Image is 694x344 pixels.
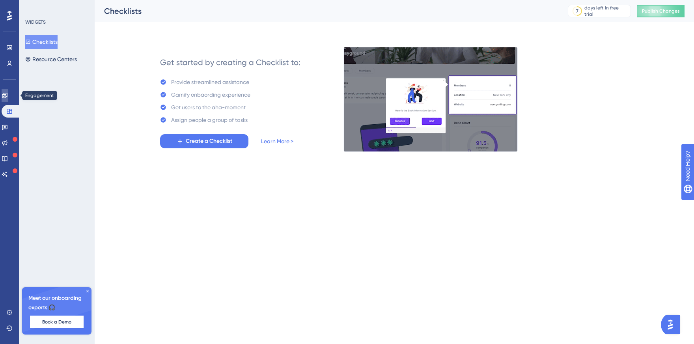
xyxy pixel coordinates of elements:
[25,35,58,49] button: Checklists
[576,8,578,14] div: 7
[661,313,685,337] iframe: UserGuiding AI Assistant Launcher
[261,136,293,146] a: Learn More >
[171,90,250,99] div: Gamify onbaording experience
[186,136,232,146] span: Create a Checklist
[28,294,85,312] span: Meet our onboarding experts 🎧
[171,115,248,125] div: Assign people a group of tasks
[104,6,548,17] div: Checklists
[343,47,518,152] img: e28e67207451d1beac2d0b01ddd05b56.gif
[160,57,300,68] div: Get started by creating a Checklist to:
[19,2,49,11] span: Need Help?
[42,319,71,325] span: Book a Demo
[637,5,685,17] button: Publish Changes
[25,19,46,25] div: WIDGETS
[160,134,248,148] button: Create a Checklist
[30,316,84,328] button: Book a Demo
[584,5,628,17] div: days left in free trial
[642,8,680,14] span: Publish Changes
[171,103,246,112] div: Get users to the aha-moment
[25,52,77,66] button: Resource Centers
[171,77,249,87] div: Provide streamlined assistance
